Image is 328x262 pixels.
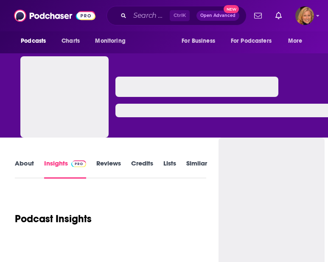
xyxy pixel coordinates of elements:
span: Ctrl K [170,10,190,21]
a: Credits [131,159,153,179]
a: About [15,159,34,179]
button: open menu [89,33,136,49]
span: For Business [182,35,215,47]
button: open menu [225,33,284,49]
span: Logged in as LauraHVM [295,6,314,25]
input: Search podcasts, credits, & more... [130,9,170,22]
span: New [224,5,239,13]
button: open menu [176,33,226,49]
img: Podchaser - Follow, Share and Rate Podcasts [14,8,95,24]
a: Show notifications dropdown [272,8,285,23]
a: Lists [163,159,176,179]
div: Search podcasts, credits, & more... [107,6,247,25]
button: Open AdvancedNew [196,11,239,21]
a: Similar [186,159,207,179]
button: open menu [282,33,313,49]
a: Reviews [96,159,121,179]
h1: Podcast Insights [15,212,92,225]
button: open menu [15,33,57,49]
button: Show profile menu [295,6,314,25]
span: For Podcasters [231,35,272,47]
img: Podchaser Pro [71,160,86,167]
a: InsightsPodchaser Pro [44,159,86,179]
span: Charts [62,35,80,47]
span: Monitoring [95,35,125,47]
img: User Profile [295,6,314,25]
a: Charts [56,33,85,49]
span: More [288,35,303,47]
span: Podcasts [21,35,46,47]
a: Show notifications dropdown [251,8,265,23]
span: Open Advanced [200,14,235,18]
